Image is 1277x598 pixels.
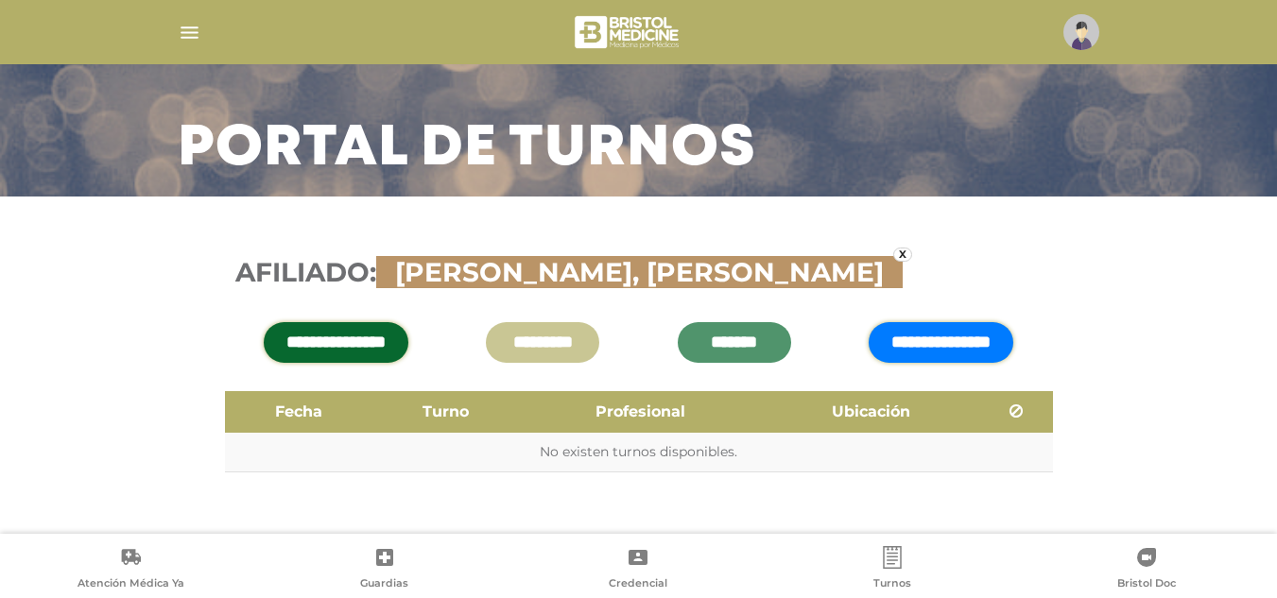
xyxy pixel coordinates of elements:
span: Guardias [360,576,408,593]
span: Atención Médica Ya [78,576,184,593]
a: Atención Médica Ya [4,546,258,594]
a: x [893,248,912,262]
th: Ubicación [763,391,981,433]
th: Profesional [519,391,763,433]
a: Credencial [511,546,766,594]
h3: Afiliado: [235,257,1043,289]
span: [PERSON_NAME], [PERSON_NAME] [386,256,893,288]
img: bristol-medicine-blanco.png [572,9,684,55]
h3: Portal de turnos [178,125,756,174]
th: Fecha [225,391,373,433]
a: Guardias [258,546,512,594]
img: profile-placeholder.svg [1063,14,1099,50]
img: Cober_menu-lines-white.svg [178,21,201,44]
span: Turnos [873,576,911,593]
span: Credencial [609,576,667,593]
a: Turnos [766,546,1020,594]
td: No existen turnos disponibles. [225,433,1053,472]
th: Turno [372,391,519,433]
a: Bristol Doc [1019,546,1273,594]
span: Bristol Doc [1117,576,1176,593]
